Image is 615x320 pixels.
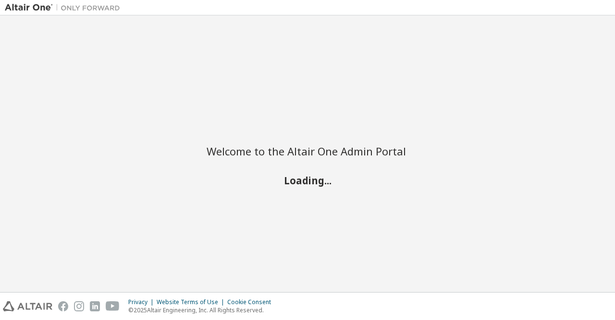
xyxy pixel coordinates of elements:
img: Altair One [5,3,125,13]
h2: Loading... [207,174,408,186]
div: Cookie Consent [227,298,277,306]
img: altair_logo.svg [3,301,52,311]
h2: Welcome to the Altair One Admin Portal [207,144,408,158]
img: linkedin.svg [90,301,100,311]
img: youtube.svg [106,301,120,311]
div: Privacy [128,298,157,306]
img: facebook.svg [58,301,68,311]
div: Website Terms of Use [157,298,227,306]
p: © 2025 Altair Engineering, Inc. All Rights Reserved. [128,306,277,314]
img: instagram.svg [74,301,84,311]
